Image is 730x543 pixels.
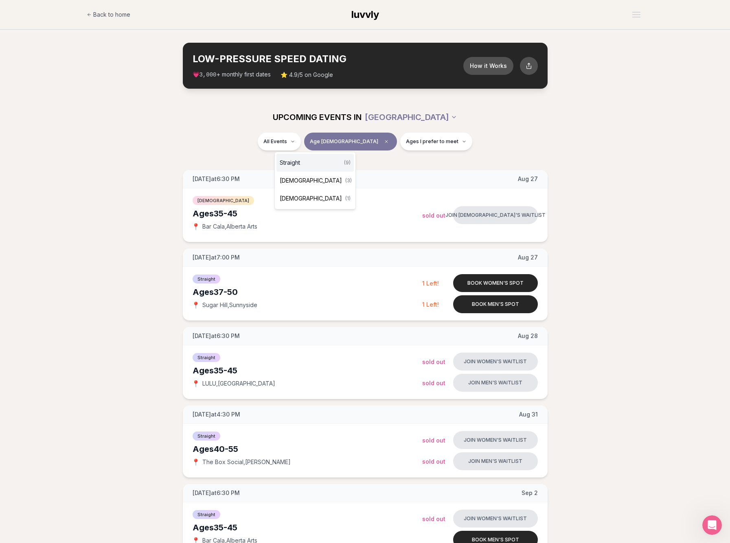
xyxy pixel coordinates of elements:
[280,194,342,203] span: [DEMOGRAPHIC_DATA]
[345,177,352,184] span: ( 3 )
[345,195,351,202] span: ( 1 )
[344,159,351,166] span: ( 9 )
[702,515,722,535] iframe: Intercom live chat
[280,159,300,167] span: Straight
[280,177,342,185] span: [DEMOGRAPHIC_DATA]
